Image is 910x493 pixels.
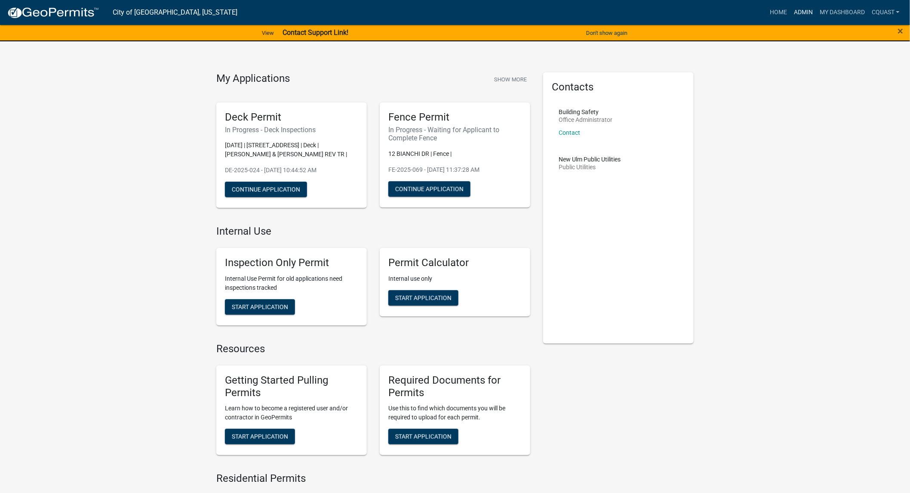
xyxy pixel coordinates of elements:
span: × [898,25,904,37]
p: Building Safety [559,109,612,115]
h5: Fence Permit [388,111,522,124]
p: [DATE] | [STREET_ADDRESS] | Deck | [PERSON_NAME] & [PERSON_NAME] REV TR | [225,141,358,159]
a: Admin [790,4,816,21]
p: 12 BIANCHI DR | Fence | [388,149,522,158]
button: Don't show again [583,26,631,40]
button: Close [898,26,904,36]
span: Start Application [395,433,452,440]
p: Internal Use Permit for old applications need inspections tracked [225,274,358,292]
h5: Deck Permit [225,111,358,124]
span: Start Application [232,433,288,440]
h6: In Progress - Waiting for Applicant to Complete Fence [388,126,522,142]
button: Continue Application [388,181,470,197]
p: Office Administrator [559,117,612,123]
p: DE-2025-024 - [DATE] 10:44:52 AM [225,166,358,175]
button: Show More [491,72,530,87]
h4: Internal Use [216,225,530,238]
a: City of [GEOGRAPHIC_DATA], [US_STATE] [113,5,237,20]
h5: Contacts [552,81,685,93]
button: Start Application [225,429,295,444]
p: Learn how to become a registered user and/or contractor in GeoPermits [225,404,358,422]
button: Start Application [225,299,295,315]
button: Continue Application [225,182,307,197]
a: View [258,26,277,40]
h5: Permit Calculator [388,257,522,269]
h6: In Progress - Deck Inspections [225,126,358,134]
h4: Residential Permits [216,472,530,485]
h4: Resources [216,343,530,355]
p: FE-2025-069 - [DATE] 11:37:28 AM [388,165,522,174]
h5: Inspection Only Permit [225,257,358,269]
button: Start Application [388,429,458,444]
h4: My Applications [216,72,290,85]
a: Contact [559,129,580,136]
a: cquast [868,4,903,21]
p: Use this to find which documents you will be required to upload for each permit. [388,404,522,422]
button: Start Application [388,290,458,306]
p: Public Utilities [559,164,621,170]
a: My Dashboard [816,4,868,21]
span: Start Application [232,304,288,310]
p: Internal use only [388,274,522,283]
h5: Getting Started Pulling Permits [225,374,358,399]
strong: Contact Support Link! [283,28,348,37]
span: Start Application [395,295,452,301]
p: New Ulm Public Utilities [559,156,621,162]
h5: Required Documents for Permits [388,374,522,399]
a: Home [766,4,790,21]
